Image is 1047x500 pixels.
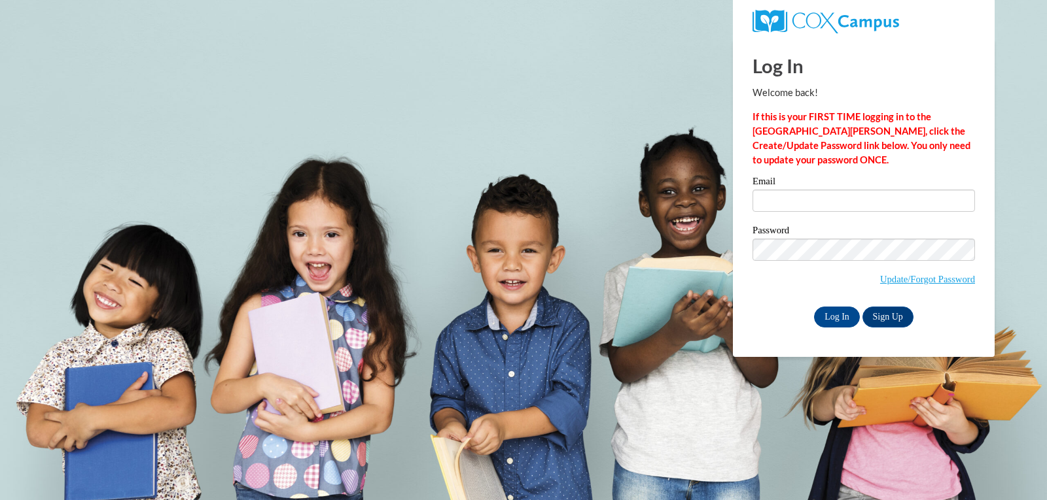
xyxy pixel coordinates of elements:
label: Password [753,225,975,239]
label: Email [753,176,975,190]
input: Log In [814,307,860,327]
a: COX Campus [753,10,975,33]
strong: If this is your FIRST TIME logging in to the [GEOGRAPHIC_DATA][PERSON_NAME], click the Create/Upd... [753,111,970,165]
p: Welcome back! [753,86,975,100]
a: Update/Forgot Password [880,274,975,284]
h1: Log In [753,52,975,79]
a: Sign Up [862,307,914,327]
img: COX Campus [753,10,899,33]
